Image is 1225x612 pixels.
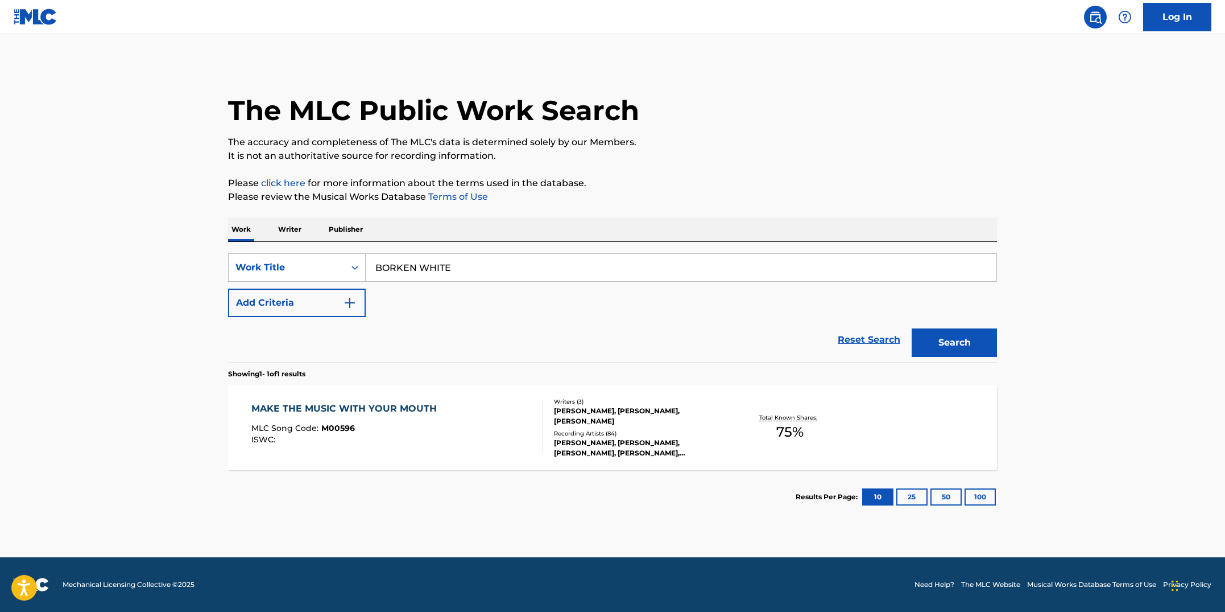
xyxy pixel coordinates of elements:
img: help [1118,10,1132,24]
span: ISWC : [251,434,278,445]
a: Privacy Policy [1163,580,1211,590]
img: MLC Logo [14,9,57,25]
p: Please review the Musical Works Database [228,190,997,204]
button: 100 [965,488,996,506]
span: M00596 [321,423,355,433]
a: Terms of Use [426,191,488,202]
a: Public Search [1084,6,1107,28]
img: logo [14,578,49,592]
button: 25 [896,488,928,506]
img: 9d2ae6d4665cec9f34b9.svg [343,296,357,310]
p: Writer [275,217,305,241]
span: 75 % [776,422,804,442]
p: Results Per Page: [796,492,860,502]
div: MAKE THE MUSIC WITH YOUR MOUTH [251,402,442,416]
p: Total Known Shares: [759,413,820,422]
span: Mechanical Licensing Collective © 2025 [63,580,194,590]
form: Search Form [228,253,997,363]
a: Log In [1143,3,1211,31]
div: Work Title [235,261,338,274]
div: Writers ( 3 ) [554,397,726,406]
p: Please for more information about the terms used in the database. [228,176,997,190]
button: 10 [862,488,893,506]
a: The MLC Website [961,580,1020,590]
a: Reset Search [832,327,906,352]
span: MLC Song Code : [251,423,321,433]
a: Need Help? [914,580,954,590]
button: Search [912,328,997,357]
p: Showing 1 - 1 of 1 results [228,369,305,379]
p: The accuracy and completeness of The MLC's data is determined solely by our Members. [228,135,997,149]
div: Help [1114,6,1136,28]
div: [PERSON_NAME], [PERSON_NAME], [PERSON_NAME], [PERSON_NAME], [PERSON_NAME] [554,438,726,458]
p: Work [228,217,254,241]
iframe: Chat Widget [1168,557,1225,612]
p: Publisher [325,217,366,241]
h1: The MLC Public Work Search [228,93,639,128]
div: Drag [1172,569,1178,603]
img: search [1089,10,1102,24]
div: Recording Artists ( 84 ) [554,429,726,438]
a: MAKE THE MUSIC WITH YOUR MOUTHMLC Song Code:M00596ISWC:Writers (3)[PERSON_NAME], [PERSON_NAME], [... [228,385,997,470]
button: 50 [930,488,962,506]
a: click here [261,178,305,188]
button: Add Criteria [228,289,366,317]
a: Musical Works Database Terms of Use [1027,580,1156,590]
p: It is not an authoritative source for recording information. [228,149,997,163]
div: [PERSON_NAME], [PERSON_NAME], [PERSON_NAME] [554,406,726,426]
